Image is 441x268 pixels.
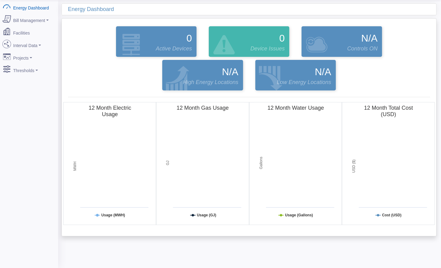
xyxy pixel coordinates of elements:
[197,213,216,217] tspan: Usage (GJ)
[381,111,396,117] tspan: (USD)
[73,162,77,171] tspan: MWH
[351,160,356,173] tspan: USD ($)
[250,45,285,53] span: Device Issues
[156,45,192,53] span: Active Devices
[101,213,125,217] tspan: Usage (MWH)
[186,31,192,46] span: 0
[259,157,263,169] tspan: Gallons
[177,105,229,111] tspan: 12 Month Gas Usage
[364,105,413,111] tspan: 12 Month Total Cost
[203,25,295,58] div: Devices that are active and configured but are in an error state.
[315,64,331,79] span: N/A
[361,31,377,46] span: N/A
[114,26,198,57] a: 0 Active Devices
[88,105,131,111] tspan: 12 Month Electric
[166,160,170,165] tspan: GJ
[183,78,238,86] span: High Energy Locations
[382,213,401,217] tspan: Cost (USD)
[285,213,313,217] tspan: Usage (Gallons)
[279,31,285,46] span: 0
[68,4,436,15] div: Energy Dashboard
[102,111,118,117] tspan: Usage
[347,45,377,53] span: Controls ON
[222,64,238,79] span: N/A
[267,105,323,111] tspan: 12 Month Water Usage
[277,78,331,86] span: Low Energy Locations
[110,25,203,58] div: Devices that are actively reporting data.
